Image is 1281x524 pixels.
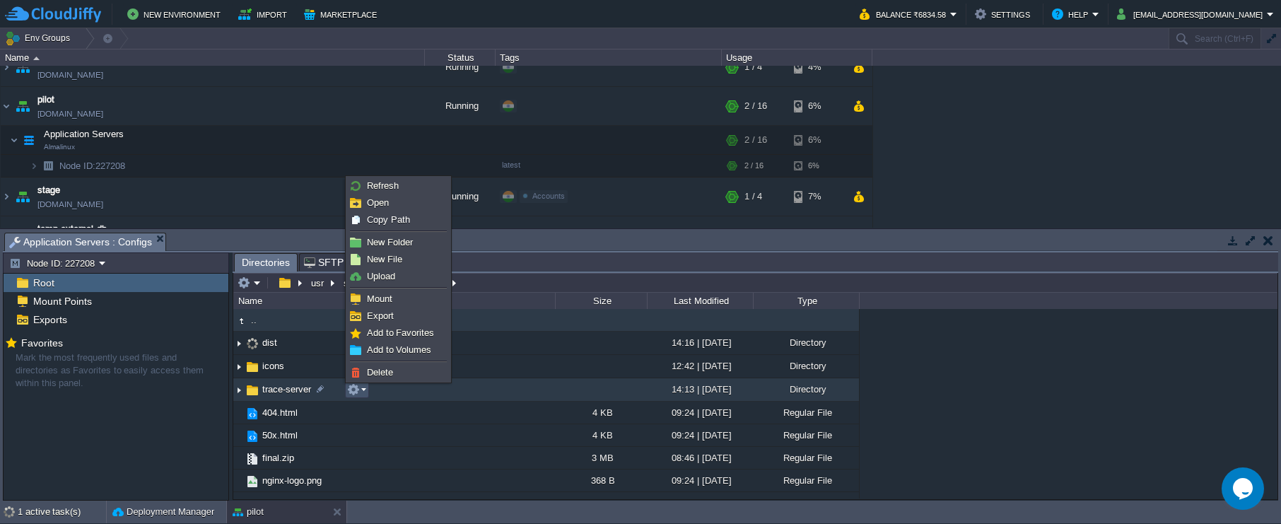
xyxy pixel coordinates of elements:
a: .. [249,314,259,326]
span: Open [367,197,389,208]
img: AMDAwAAAACH5BAEAAAAALAAAAAABAAEAAAICRAEAOw== [233,447,245,469]
img: AMDAwAAAACH5BAEAAAAALAAAAAABAAEAAAICRAEAOw== [13,48,33,86]
div: 368 B [555,470,647,491]
a: temp-external-db [37,222,107,236]
img: AMDAwAAAACH5BAEAAAAALAAAAAABAAEAAAICRAEAOw== [245,451,260,467]
span: Accounts [532,192,565,200]
img: AMDAwAAAACH5BAEAAAAALAAAAAABAAEAAAICRAEAOw== [13,87,33,125]
a: Node ID:227208 [58,160,127,172]
div: Running [425,48,496,86]
a: New Folder [348,235,449,250]
button: [EMAIL_ADDRESS][DOMAIN_NAME] [1117,6,1267,23]
img: AMDAwAAAACH5BAEAAAAALAAAAAABAAEAAAICRAEAOw== [1,87,12,125]
div: 14:13 | [DATE] [647,378,753,400]
div: 09:24 | [DATE] [647,470,753,491]
div: Directory [753,378,859,400]
div: Name [1,50,424,66]
div: 4% [794,48,840,86]
img: CloudJiffy [5,6,101,23]
img: AMDAwAAAACH5BAEAAAAALAAAAAABAAEAAAICRAEAOw== [33,57,40,60]
div: 12:42 | [DATE] [647,355,753,377]
a: Upload [348,269,449,284]
img: AMDAwAAAACH5BAEAAAAALAAAAAABAAEAAAICRAEAOw== [233,356,245,378]
div: 0 / 10 [744,216,767,255]
a: stage [37,183,60,197]
span: Export [367,310,394,321]
div: 09:24 | [DATE] [647,424,753,446]
img: AMDAwAAAACH5BAEAAAAALAAAAAABAAEAAAICRAEAOw== [19,126,39,154]
span: Application Servers : Configs [9,233,152,251]
div: Regular File [753,447,859,469]
a: New File [348,252,449,267]
div: Mark the most frequently used files and directories as Favorites to easily access them within thi... [4,342,228,399]
span: Almalinux [44,143,75,151]
div: Size [556,293,647,309]
input: Click to enter the path [233,273,1277,293]
span: New Folder [367,237,413,248]
button: pilot [233,505,264,519]
span: Mount [367,293,392,304]
div: Running [425,177,496,216]
button: Marketplace [304,6,381,23]
button: Settings [975,6,1034,23]
div: Status [426,50,495,66]
span: final.zip [260,452,296,464]
span: Node ID: [59,161,95,171]
a: icons [260,360,286,372]
span: SFTP / SSH Gate [304,254,397,271]
a: nginx-logo.png [260,474,324,487]
span: Application Servers [42,128,126,140]
a: Mount Points [30,295,94,308]
div: Directory [753,355,859,377]
span: latest [502,161,520,169]
a: Mount [348,291,449,307]
button: Node ID: 227208 [9,257,99,269]
a: Exports [30,313,69,326]
a: trace-server [260,383,313,395]
img: AMDAwAAAACH5BAEAAAAALAAAAAABAAEAAAICRAEAOw== [233,313,249,329]
a: [DOMAIN_NAME] [37,68,103,82]
img: AMDAwAAAACH5BAEAAAAALAAAAAABAAEAAAICRAEAOw== [233,379,245,401]
div: Last Modified [648,293,753,309]
div: 4 KB [555,402,647,424]
a: dist [260,337,279,349]
button: Deployment Manager [112,505,214,519]
div: Stopped [425,216,496,255]
img: AMDAwAAAACH5BAEAAAAALAAAAAABAAEAAAICRAEAOw== [245,496,260,512]
span: Directories [242,254,290,272]
a: Delete [348,365,449,380]
span: Root [30,276,57,289]
iframe: chat widget [1222,467,1267,510]
img: AMDAwAAAACH5BAEAAAAALAAAAAABAAEAAAICRAEAOw== [13,216,33,255]
a: Application ServersAlmalinux [42,129,126,139]
a: [DOMAIN_NAME] [37,197,103,211]
img: AMDAwAAAACH5BAEAAAAALAAAAAABAAEAAAICRAEAOw== [245,336,260,351]
div: 6% [794,126,840,154]
a: Open [348,195,449,211]
button: Balance ₹6834.58 [860,6,950,23]
img: AMDAwAAAACH5BAEAAAAALAAAAAABAAEAAAICRAEAOw== [233,332,245,354]
a: poweredby.png [260,497,325,509]
div: 368 B [555,492,647,514]
img: AMDAwAAAACH5BAEAAAAALAAAAAABAAEAAAICRAEAOw== [233,492,245,514]
a: Add to Volumes [348,342,449,358]
span: Upload [367,271,395,281]
img: AMDAwAAAACH5BAEAAAAALAAAAAABAAEAAAICRAEAOw== [233,402,245,424]
div: Tags [496,50,721,66]
img: AMDAwAAAACH5BAEAAAAALAAAAAABAAEAAAICRAEAOw== [1,48,12,86]
a: Refresh [348,178,449,194]
div: 3 MB [555,447,647,469]
div: Directory [753,332,859,354]
span: 227208 [58,160,127,172]
div: 09:24 | [DATE] [647,492,753,514]
img: AMDAwAAAACH5BAEAAAAALAAAAAABAAEAAAICRAEAOw== [233,424,245,446]
a: 50x.html [260,429,300,441]
span: Delete [367,367,393,378]
img: AMDAwAAAACH5BAEAAAAALAAAAAABAAEAAAICRAEAOw== [1,177,12,216]
span: Add to Volumes [367,344,431,355]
